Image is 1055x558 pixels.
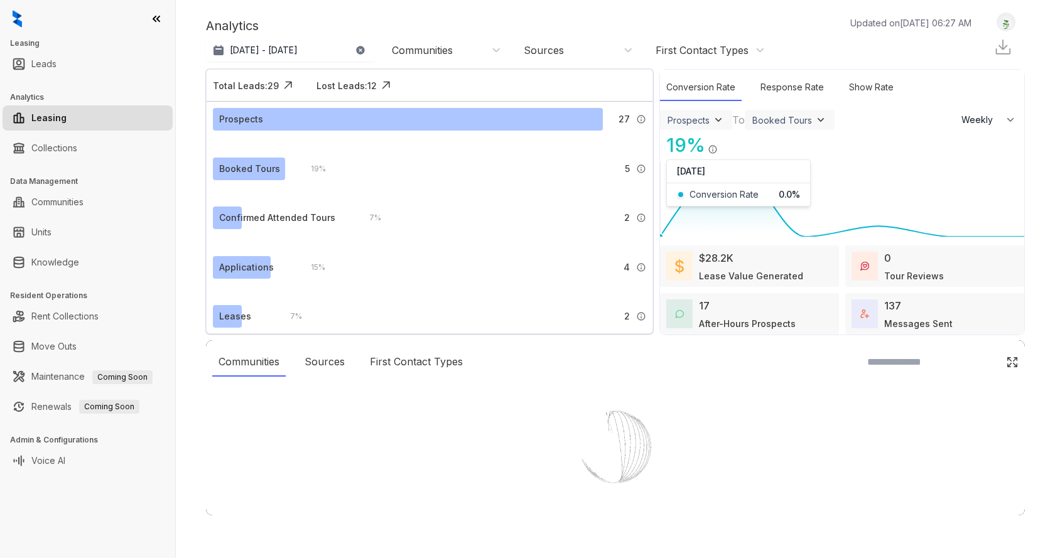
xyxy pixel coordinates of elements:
li: Rent Collections [3,304,173,329]
button: Weekly [954,109,1024,131]
div: To [732,112,745,127]
img: Info [636,164,646,174]
div: Response Rate [754,74,830,101]
div: Sources [298,348,351,377]
img: Info [636,311,646,321]
img: Download [993,38,1012,56]
div: Total Leads: 29 [213,79,279,92]
span: Weekly [961,114,1000,126]
h3: Admin & Configurations [10,434,175,446]
span: 5 [625,162,630,176]
div: Lease Value Generated [699,269,803,282]
div: Conversion Rate [660,74,742,101]
a: Units [31,220,51,245]
img: Click Icon [377,76,396,95]
img: Info [708,144,718,154]
img: AfterHoursConversations [675,309,684,319]
li: Leasing [3,105,173,131]
div: Lost Leads: 12 [316,79,377,92]
div: Booked Tours [219,162,280,176]
h3: Leasing [10,38,175,49]
span: Coming Soon [79,400,139,414]
a: Rent Collections [31,304,99,329]
h3: Analytics [10,92,175,103]
a: Leads [31,51,57,77]
h3: Resident Operations [10,290,175,301]
div: First Contact Types [364,348,469,377]
div: Booked Tours [752,115,812,126]
img: ViewFilterArrow [814,114,827,126]
img: Click Icon [279,76,298,95]
img: Info [636,262,646,272]
img: Click Icon [718,133,737,152]
a: Move Outs [31,334,77,359]
li: Maintenance [3,364,173,389]
span: Coming Soon [92,370,153,384]
img: TourReviews [860,262,869,271]
div: 7 % [278,309,302,323]
img: TotalFum [860,309,869,318]
div: 15 % [298,260,325,274]
div: 7 % [357,211,381,225]
img: logo [13,10,22,28]
div: Communities [392,43,453,57]
li: Move Outs [3,334,173,359]
div: Confirmed Attended Tours [219,211,335,225]
div: 0 [884,250,891,266]
li: Collections [3,136,173,161]
div: Show Rate [843,74,900,101]
span: 27 [619,112,630,126]
button: [DATE] - [DATE] [206,39,376,62]
img: SearchIcon [980,357,990,367]
img: LeaseValue [675,259,684,274]
li: Renewals [3,394,173,419]
img: Loader [553,384,678,510]
h3: Data Management [10,176,175,187]
div: 19 % [660,131,705,159]
div: Prospects [668,115,710,126]
a: Knowledge [31,250,79,275]
span: 2 [624,211,630,225]
div: Messages Sent [884,317,953,330]
img: ViewFilterArrow [712,114,725,126]
li: Voice AI [3,448,173,473]
p: Updated on [DATE] 06:27 AM [850,16,971,30]
div: 137 [884,298,901,313]
img: Info [636,213,646,223]
li: Communities [3,190,173,215]
a: RenewalsComing Soon [31,394,139,419]
div: After-Hours Prospects [699,317,796,330]
img: Click Icon [1006,356,1019,368]
div: Sources [524,43,564,57]
p: Analytics [206,16,259,35]
div: Loading... [593,510,638,522]
div: Applications [219,260,274,274]
img: Info [636,114,646,124]
span: 4 [624,260,630,274]
a: Collections [31,136,77,161]
a: Leasing [31,105,67,131]
li: Leads [3,51,173,77]
img: UserAvatar [997,16,1015,29]
div: Prospects [219,112,263,126]
div: 19 % [298,162,326,176]
div: Leases [219,309,251,323]
a: Communities [31,190,84,215]
div: First Contact Types [656,43,749,57]
li: Units [3,220,173,245]
li: Knowledge [3,250,173,275]
span: 2 [624,309,630,323]
div: Communities [212,348,286,377]
div: Tour Reviews [884,269,944,282]
div: $28.2K [699,250,733,266]
a: Voice AI [31,448,65,473]
div: 17 [699,298,710,313]
p: [DATE] - [DATE] [230,44,298,56]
